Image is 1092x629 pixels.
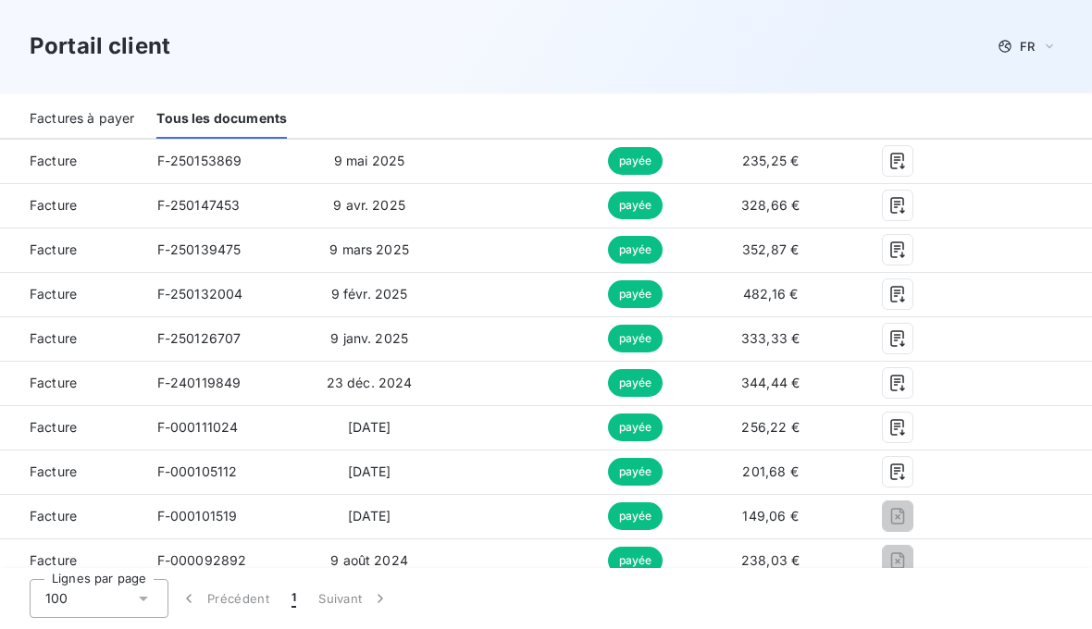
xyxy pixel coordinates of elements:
span: payée [608,325,664,352]
span: Facture [15,462,128,481]
span: payée [608,458,664,486]
span: payée [608,191,664,219]
span: 201,68 € [742,463,798,479]
span: Facture [15,152,128,170]
span: payée [608,413,664,441]
span: 149,06 € [742,508,798,524]
span: F-000105112 [157,463,238,479]
div: Tous les documents [156,100,287,139]
span: 1 [292,589,296,608]
span: Facture [15,507,128,525]
span: F-250126707 [157,330,242,346]
span: 9 mars 2025 [329,241,409,257]
span: F-000111024 [157,419,239,435]
span: 482,16 € [743,286,798,302]
span: 352,87 € [742,241,799,257]
span: Facture [15,196,128,215]
span: [DATE] [348,419,391,435]
span: 333,33 € [741,330,800,346]
span: payée [608,236,664,264]
span: 9 avr. 2025 [333,197,405,213]
span: 9 août 2024 [330,552,408,568]
span: Facture [15,240,128,259]
span: F-250139475 [157,241,242,257]
span: 100 [45,589,68,608]
span: Facture [15,329,128,348]
span: 328,66 € [741,197,800,213]
span: [DATE] [348,463,391,479]
span: F-000101519 [157,508,238,524]
button: Précédent [168,579,280,618]
span: Facture [15,551,128,570]
span: 238,03 € [741,552,800,568]
span: 344,44 € [741,375,800,390]
span: payée [608,369,664,397]
button: 1 [280,579,307,618]
span: 235,25 € [742,153,799,168]
span: 9 févr. 2025 [331,286,408,302]
span: payée [608,147,664,175]
span: 9 janv. 2025 [330,330,408,346]
span: 23 déc. 2024 [327,375,413,390]
span: 9 mai 2025 [334,153,405,168]
span: F-240119849 [157,375,242,390]
span: F-000092892 [157,552,247,568]
span: 256,22 € [741,419,799,435]
button: Suivant [307,579,401,618]
span: [DATE] [348,508,391,524]
span: Facture [15,285,128,303]
span: F-250132004 [157,286,243,302]
div: Factures à payer [30,100,134,139]
span: F-250147453 [157,197,241,213]
span: payée [608,502,664,530]
h3: Portail client [30,30,170,63]
span: payée [608,280,664,308]
span: FR [1020,39,1035,54]
span: Facture [15,418,128,437]
span: F-250153869 [157,153,242,168]
span: Facture [15,374,128,392]
span: payée [608,547,664,574]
